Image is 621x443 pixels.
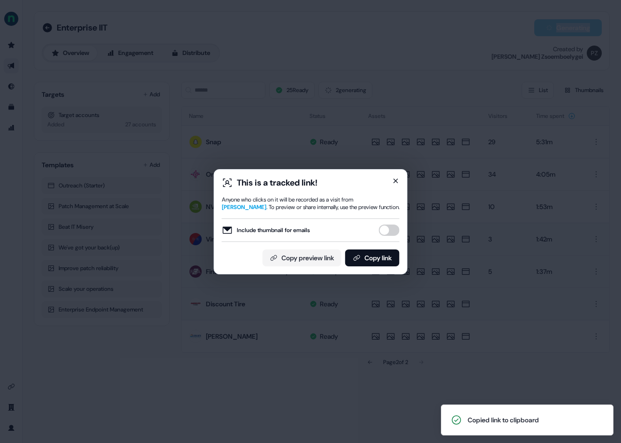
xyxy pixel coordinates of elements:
[222,225,310,236] label: Include thumbnail for emails
[222,196,400,211] div: Anyone who clicks on it will be recorded as a visit from . To preview or share internally, use th...
[345,249,400,266] button: Copy link
[263,249,341,266] button: Copy preview link
[468,415,539,425] div: Copied link to clipboard
[237,177,318,188] div: This is a tracked link!
[222,203,266,211] span: [PERSON_NAME]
